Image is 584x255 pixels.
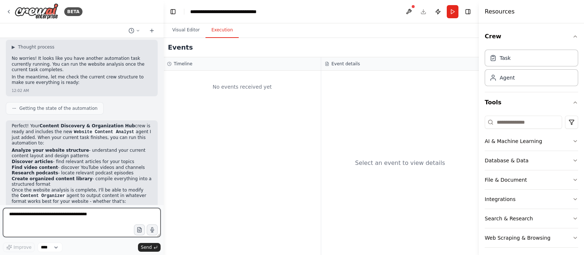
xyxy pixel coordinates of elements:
strong: Content Discovery & Organization Hub [39,123,135,128]
li: - compile everything into a structured format [12,176,152,188]
button: Improve [3,243,35,252]
span: Send [141,244,152,250]
strong: Discover articles [12,159,53,164]
div: Search & Research [485,215,533,222]
li: - discover YouTube videos and channels [12,165,152,171]
span: Getting the state of the automation [19,105,97,111]
div: No events received yet [167,74,317,99]
div: Crew [485,47,578,92]
button: Crew [485,26,578,47]
div: Web Scraping & Browsing [485,234,550,242]
h3: Timeline [174,61,192,67]
div: AI & Machine Learning [485,138,542,145]
div: BETA [64,7,82,16]
li: - locate relevant podcast episodes [12,170,152,176]
h3: Event details [331,61,360,67]
img: Logo [15,3,58,20]
button: File & Document [485,170,578,189]
button: Upload files [134,224,145,235]
div: Agent [500,74,515,81]
button: Hide left sidebar [168,7,178,17]
h2: Events [168,42,193,53]
button: Hide right sidebar [463,7,473,17]
button: Integrations [485,190,578,209]
li: - find relevant articles for your topics [12,159,152,165]
span: Thought process [18,44,54,50]
button: AI & Machine Learning [485,132,578,151]
div: Select an event to view details [355,159,445,167]
strong: Create organized content library [12,176,92,181]
strong: Find video content [12,165,58,170]
span: Improve [14,244,31,250]
h4: Resources [485,7,515,16]
button: ▶Thought process [12,44,54,50]
div: Database & Data [485,157,529,164]
span: ▶ [12,44,15,50]
button: Execution [205,23,239,38]
button: Start a new chat [146,26,158,35]
p: Perfect! Your crew is ready and includes the new agent I just added. When your current task finis... [12,123,152,146]
p: Once the website analysis is complete, I'll be able to modify the agent to output content in what... [12,188,152,205]
div: 12:02 AM [12,88,29,93]
div: Integrations [485,196,515,203]
p: No worries! It looks like you have another automation task currently running. You can run the web... [12,56,152,73]
div: Tools [485,113,578,254]
button: Send [138,243,161,252]
nav: breadcrumb [190,8,272,15]
strong: Analyze your website structure [12,148,89,153]
button: Web Scraping & Browsing [485,228,578,247]
button: Search & Research [485,209,578,228]
button: Database & Data [485,151,578,170]
button: Tools [485,92,578,113]
button: Switch to previous chat [126,26,143,35]
button: Visual Editor [166,23,205,38]
p: In the meantime, let me check the current crew structure to make sure everything is ready: [12,74,152,86]
button: Click to speak your automation idea [147,224,158,235]
li: - understand your current content layout and design patterns [12,148,152,159]
strong: Research podcasts [12,170,58,175]
code: Website Content Analyst [72,129,136,135]
code: Content Organizer [19,193,66,199]
div: File & Document [485,176,527,183]
div: Task [500,54,511,62]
